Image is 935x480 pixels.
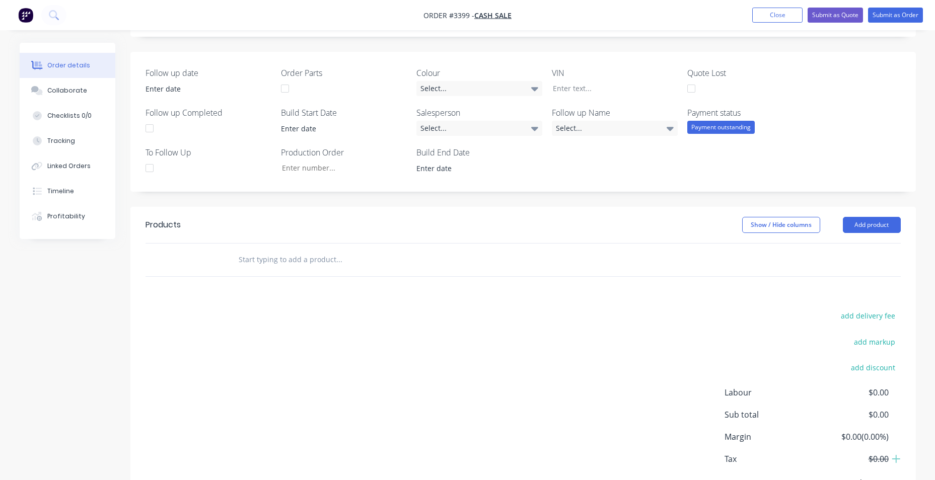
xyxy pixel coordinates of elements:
[752,8,803,23] button: Close
[47,136,75,145] div: Tracking
[725,431,814,443] span: Margin
[146,67,271,79] label: Follow up date
[20,179,115,204] button: Timeline
[687,107,813,119] label: Payment status
[146,146,271,158] label: To Follow Up
[814,453,888,465] span: $0.00
[814,409,888,421] span: $0.00
[808,8,863,23] button: Submit as Quote
[47,111,92,120] div: Checklists 0/0
[846,361,901,374] button: add discount
[47,86,87,95] div: Collaborate
[18,8,33,23] img: Factory
[725,386,814,398] span: Labour
[20,128,115,153] button: Tracking
[814,431,888,443] span: $0.00 ( 0.00 %)
[281,107,407,119] label: Build Start Date
[146,219,181,231] div: Products
[238,250,440,270] input: Start typing to add a product...
[273,161,406,176] input: Enter number...
[146,107,271,119] label: Follow up Completed
[843,217,901,233] button: Add product
[47,212,85,221] div: Profitability
[725,453,814,465] span: Tax
[20,204,115,229] button: Profitability
[47,162,91,171] div: Linked Orders
[687,121,755,134] div: Payment outstanding
[416,67,542,79] label: Colour
[20,103,115,128] button: Checklists 0/0
[416,107,542,119] label: Salesperson
[552,67,678,79] label: VIN
[416,146,542,158] label: Build End Date
[836,309,901,323] button: add delivery fee
[552,107,678,119] label: Follow up Name
[868,8,923,23] button: Submit as Order
[687,67,813,79] label: Quote Lost
[20,53,115,78] button: Order details
[849,335,901,348] button: add markup
[474,11,512,20] a: Cash Sale
[274,121,399,136] input: Enter date
[814,386,888,398] span: $0.00
[742,217,820,233] button: Show / Hide columns
[20,153,115,179] button: Linked Orders
[281,67,407,79] label: Order Parts
[423,11,474,20] span: Order #3399 -
[47,61,90,70] div: Order details
[409,161,535,176] input: Enter date
[138,82,264,97] input: Enter date
[281,146,407,158] label: Production Order
[416,81,542,96] div: Select...
[20,78,115,103] button: Collaborate
[725,409,814,421] span: Sub total
[47,187,74,196] div: Timeline
[552,121,678,136] div: Select...
[416,121,542,136] div: Select...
